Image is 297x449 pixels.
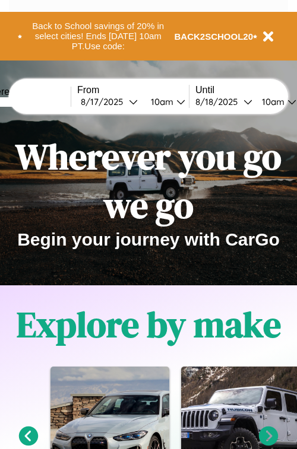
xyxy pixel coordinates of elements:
div: 10am [256,96,287,107]
div: 8 / 17 / 2025 [81,96,129,107]
label: From [77,85,189,95]
button: 10am [141,95,189,108]
h1: Explore by make [17,300,281,349]
div: 8 / 18 / 2025 [195,96,244,107]
b: BACK2SCHOOL20 [175,31,254,42]
div: 10am [145,96,176,107]
button: Back to School savings of 20% in select cities! Ends [DATE] 10am PT.Use code: [22,18,175,55]
button: 8/17/2025 [77,95,141,108]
